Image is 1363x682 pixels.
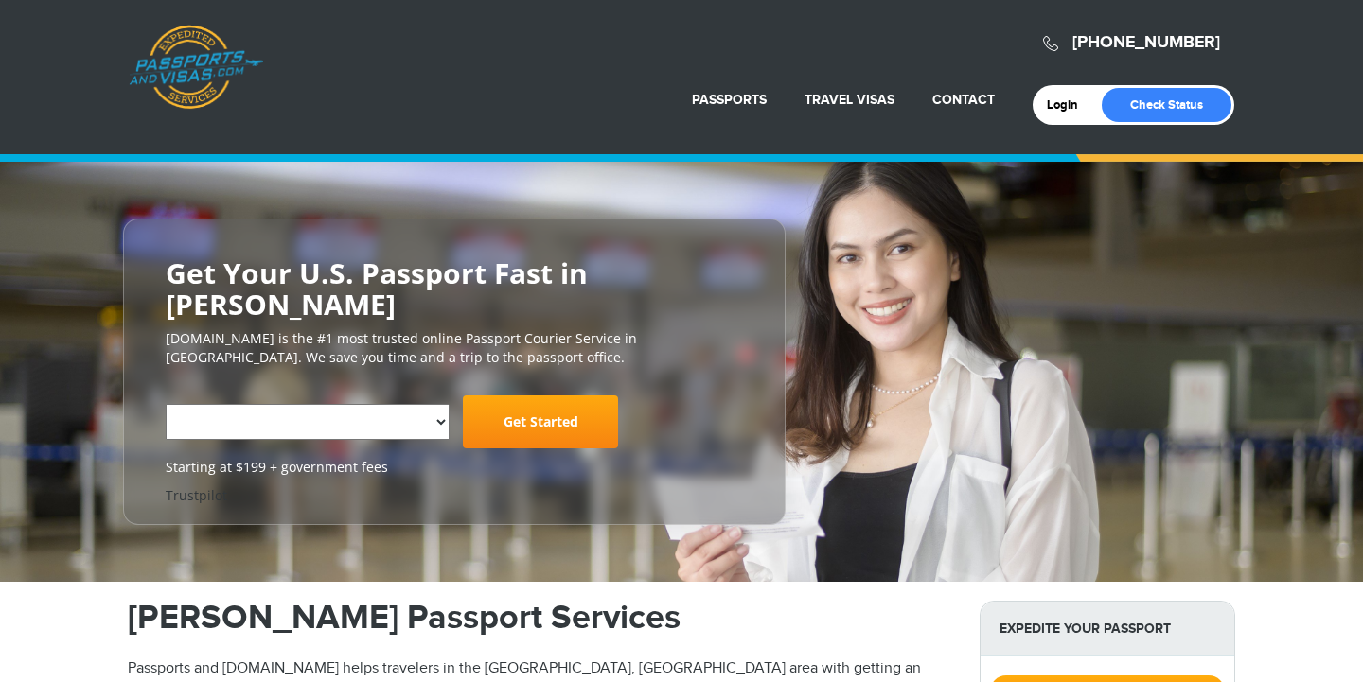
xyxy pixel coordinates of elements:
a: Login [1047,97,1091,113]
a: Trustpilot [166,486,227,504]
p: [DOMAIN_NAME] is the #1 most trusted online Passport Courier Service in [GEOGRAPHIC_DATA]. We sav... [166,329,743,367]
strong: Expedite Your Passport [981,602,1234,656]
a: Get Started [463,395,618,448]
a: Check Status [1102,88,1231,122]
a: Travel Visas [805,92,894,108]
a: [PHONE_NUMBER] [1072,32,1220,53]
a: Contact [932,92,995,108]
a: Passports & [DOMAIN_NAME] [129,25,263,110]
a: Passports [692,92,767,108]
h1: [PERSON_NAME] Passport Services [128,601,951,635]
span: Starting at $199 + government fees [166,458,743,477]
h2: Get Your U.S. Passport Fast in [PERSON_NAME] [166,257,743,320]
